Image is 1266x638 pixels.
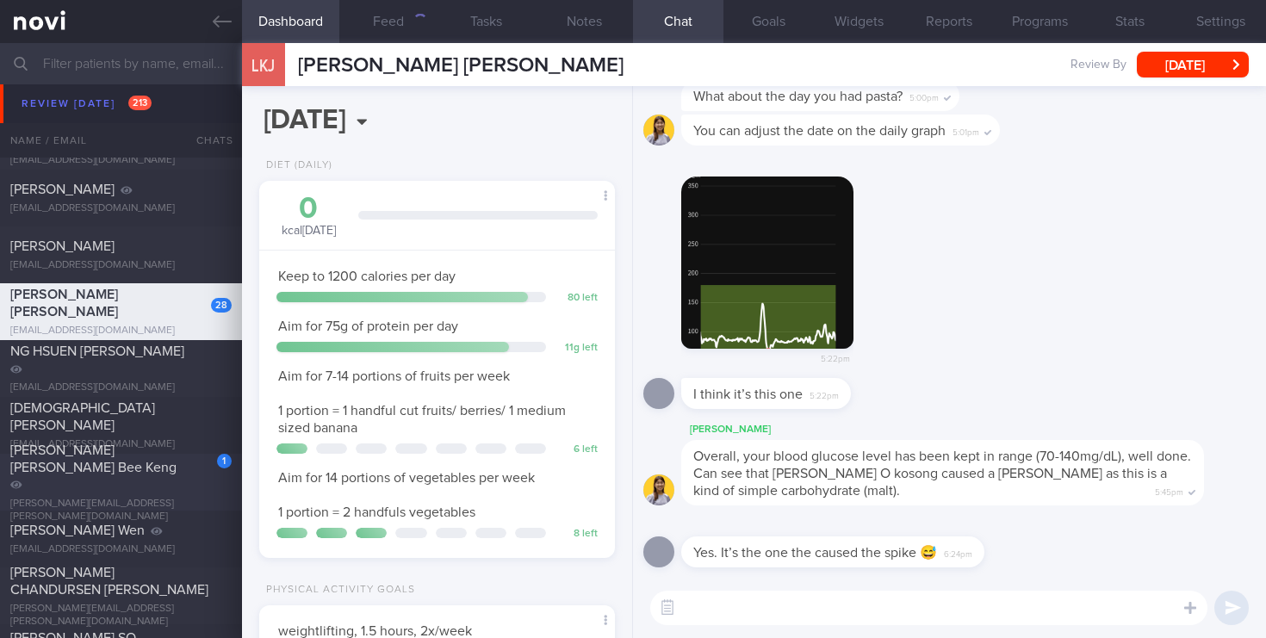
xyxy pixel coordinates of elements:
[10,259,232,272] div: [EMAIL_ADDRESS][DOMAIN_NAME]
[278,505,475,519] span: 1 portion = 2 handfuls vegetables
[10,344,184,358] span: NG HSUEN [PERSON_NAME]
[217,454,232,468] div: 1
[681,419,1256,440] div: [PERSON_NAME]
[10,288,118,319] span: [PERSON_NAME] [PERSON_NAME]
[693,546,937,560] span: Yes. It’s the one the caused the spike 😅
[278,471,535,485] span: Aim for 14 portions of vegetables per week
[555,443,598,456] div: 6 left
[10,381,232,394] div: [EMAIL_ADDRESS][DOMAIN_NAME]
[10,543,232,556] div: [EMAIL_ADDRESS][DOMAIN_NAME]
[10,89,232,102] div: [EMAIL_ADDRESS][DOMAIN_NAME]
[10,154,232,167] div: [EMAIL_ADDRESS][DOMAIN_NAME]
[276,194,341,239] div: kcal [DATE]
[278,369,510,383] span: Aim for 7-14 portions of fruits per week
[10,183,115,196] span: [PERSON_NAME]
[10,523,145,537] span: [PERSON_NAME] Wen
[693,90,903,103] span: What about the day you had pasta?
[810,386,839,402] span: 5:22pm
[10,498,232,523] div: [PERSON_NAME][EMAIL_ADDRESS][PERSON_NAME][DOMAIN_NAME]
[10,443,177,474] span: [PERSON_NAME] [PERSON_NAME] Bee Keng
[681,177,853,349] img: Photo by
[278,404,566,435] span: 1 portion = 1 handful cut fruits/ berries/ 1 medium sized banana
[211,298,232,313] div: 28
[821,349,850,365] span: 5:22pm
[555,342,598,355] div: 11 g left
[259,584,415,597] div: Physical Activity Goals
[693,449,1191,498] span: Overall, your blood glucose level has been kept in range (70-140mg/dL), well done. Can see that [...
[278,624,472,638] span: weightlifting, 1.5 hours, 2x/week
[10,438,232,451] div: [EMAIL_ADDRESS][DOMAIN_NAME]
[1155,482,1183,499] span: 5:45pm
[298,55,624,76] span: [PERSON_NAME] [PERSON_NAME]
[909,88,939,104] span: 5:00pm
[10,401,155,432] span: [DEMOGRAPHIC_DATA][PERSON_NAME]
[693,387,803,401] span: I think it’s this one
[278,319,458,333] span: Aim for 75g of protein per day
[555,292,598,305] div: 80 left
[259,159,332,172] div: Diet (Daily)
[10,239,115,253] span: [PERSON_NAME]
[276,194,341,224] div: 0
[953,122,979,139] span: 5:01pm
[555,528,598,541] div: 8 left
[278,269,456,283] span: Keep to 1200 calories per day
[238,33,289,99] div: LKJ
[944,544,972,561] span: 6:24pm
[693,124,946,138] span: You can adjust the date on the daily graph
[10,325,232,338] div: [EMAIL_ADDRESS][DOMAIN_NAME]
[10,117,115,148] span: [PERSON_NAME] [PERSON_NAME]
[10,202,232,215] div: [EMAIL_ADDRESS][DOMAIN_NAME]
[1137,52,1249,77] button: [DATE]
[10,566,208,597] span: [PERSON_NAME] CHANDURSEN [PERSON_NAME]
[10,603,232,629] div: [PERSON_NAME][EMAIL_ADDRESS][PERSON_NAME][DOMAIN_NAME]
[1071,58,1126,73] span: Review By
